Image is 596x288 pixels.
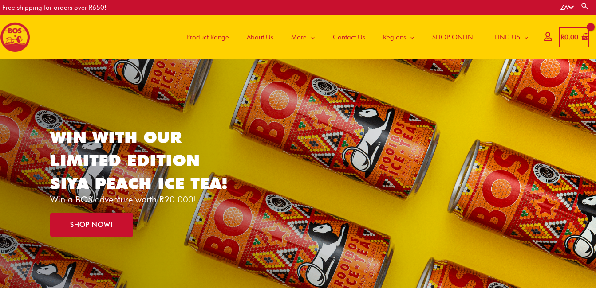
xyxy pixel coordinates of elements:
[282,15,324,59] a: More
[50,127,228,193] a: WIN WITH OUR LIMITED EDITION SIYA PEACH ICE TEA!
[50,195,241,204] p: Win a BOS adventure worth R20 000!
[247,24,273,51] span: About Us
[432,24,477,51] span: SHOP ONLINE
[561,33,578,41] bdi: 0.00
[70,222,113,228] span: SHOP NOW!
[324,15,374,59] a: Contact Us
[178,15,238,59] a: Product Range
[171,15,537,59] nav: Site Navigation
[333,24,365,51] span: Contact Us
[383,24,406,51] span: Regions
[374,15,423,59] a: Regions
[494,24,520,51] span: FIND US
[559,27,589,47] a: View Shopping Cart, empty
[560,4,574,12] a: ZA
[186,24,229,51] span: Product Range
[291,24,307,51] span: More
[238,15,282,59] a: About Us
[423,15,485,59] a: SHOP ONLINE
[561,33,564,41] span: R
[50,213,133,237] a: SHOP NOW!
[580,2,589,10] a: Search button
